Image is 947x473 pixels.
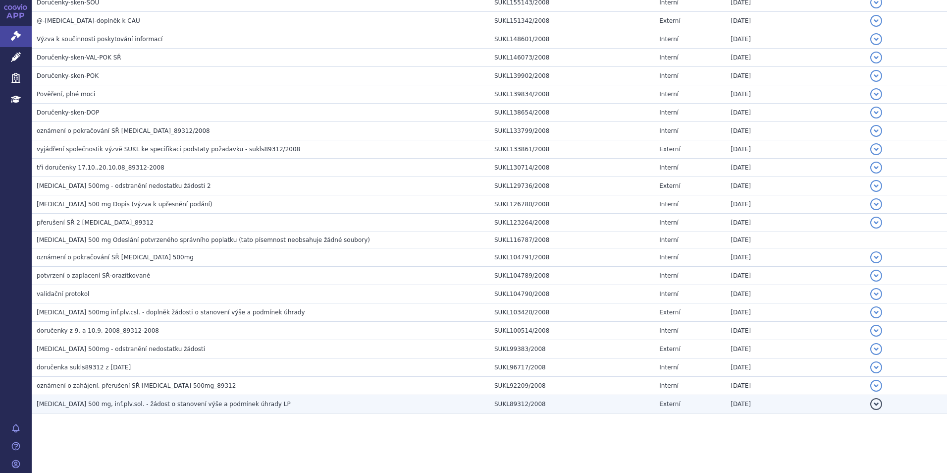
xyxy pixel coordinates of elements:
[659,146,680,153] span: Externí
[726,395,865,414] td: [DATE]
[489,285,654,303] td: SUKL104790/2008
[37,146,300,153] span: vyjádření společnostik výzvě SUKL ke specifikaci podstaty požadavku - sukls89312/2008
[870,325,882,337] button: detail
[870,398,882,410] button: detail
[659,254,679,261] span: Interní
[37,36,162,43] span: Výzva k součinnosti poskytování informací
[489,30,654,49] td: SUKL148601/2008
[870,288,882,300] button: detail
[659,127,679,134] span: Interní
[726,122,865,140] td: [DATE]
[726,303,865,322] td: [DATE]
[870,143,882,155] button: detail
[726,214,865,232] td: [DATE]
[726,85,865,104] td: [DATE]
[37,327,159,334] span: doručenky z 9. a 10.9. 2008_89312-2008
[489,232,654,248] td: SUKL116787/2008
[870,217,882,229] button: detail
[489,303,654,322] td: SUKL103420/2008
[489,248,654,267] td: SUKL104791/2008
[726,104,865,122] td: [DATE]
[659,36,679,43] span: Interní
[37,182,211,189] span: Alimta 500mg - odstranění nedostatku žádosti 2
[37,91,95,98] span: Pověření, plné moci
[726,340,865,358] td: [DATE]
[870,125,882,137] button: detail
[489,67,654,85] td: SUKL139902/2008
[726,140,865,159] td: [DATE]
[489,340,654,358] td: SUKL99383/2008
[489,214,654,232] td: SUKL123264/2008
[37,201,212,208] span: Alimta 500 mg Dopis (výzva k upřesnění podání)
[37,309,305,316] span: Alimta 500mg inf.plv.csl. - doplněk žádosti o stanovení výše a podmínek úhrady
[726,322,865,340] td: [DATE]
[489,395,654,414] td: SUKL89312/2008
[37,164,164,171] span: tři doručenky 17.10.,20.10.08_89312-2008
[37,17,140,24] span: @-Alimta-doplněk k CAU
[659,327,679,334] span: Interní
[659,201,679,208] span: Interní
[37,254,194,261] span: oznámení o pokračování SŘ Alimta 500mg
[659,109,679,116] span: Interní
[726,232,865,248] td: [DATE]
[726,159,865,177] td: [DATE]
[870,198,882,210] button: detail
[659,272,679,279] span: Interní
[870,33,882,45] button: detail
[489,177,654,195] td: SUKL129736/2008
[870,70,882,82] button: detail
[726,177,865,195] td: [DATE]
[726,195,865,214] td: [DATE]
[659,382,679,389] span: Interní
[659,54,679,61] span: Interní
[37,54,121,61] span: Doručenky-sken-VAL-POK SŘ
[489,49,654,67] td: SUKL146073/2008
[870,52,882,63] button: detail
[489,267,654,285] td: SUKL104789/2008
[870,162,882,174] button: detail
[659,401,680,408] span: Externí
[870,343,882,355] button: detail
[489,104,654,122] td: SUKL138654/2008
[37,219,154,226] span: přerušení SŘ 2 Alimta_89312
[37,364,131,371] span: doručenka sukls89312 z 9.9.2008
[726,285,865,303] td: [DATE]
[489,377,654,395] td: SUKL92209/2008
[37,109,99,116] span: Doručenky-sken-DOP
[659,182,680,189] span: Externí
[37,272,150,279] span: potvrzení o zaplacení SŘ-orazítkované
[870,270,882,282] button: detail
[726,248,865,267] td: [DATE]
[37,401,291,408] span: Alimta 500 mg, inf.plv.sol. - žádost o stanovení výše a podmínek úhrady LP
[870,88,882,100] button: detail
[239,236,370,243] span: (tato písemnost neobsahuje žádné soubory)
[726,12,865,30] td: [DATE]
[870,107,882,118] button: detail
[659,364,679,371] span: Interní
[726,267,865,285] td: [DATE]
[37,291,89,297] span: validační protokol
[726,30,865,49] td: [DATE]
[870,380,882,392] button: detail
[489,85,654,104] td: SUKL139834/2008
[37,346,205,353] span: Alimta 500mg - odstranění nedostatku žádosti
[489,195,654,214] td: SUKL126780/2008
[489,140,654,159] td: SUKL133861/2008
[726,377,865,395] td: [DATE]
[659,346,680,353] span: Externí
[659,91,679,98] span: Interní
[659,309,680,316] span: Externí
[659,291,679,297] span: Interní
[489,12,654,30] td: SUKL151342/2008
[870,306,882,318] button: detail
[489,358,654,377] td: SUKL96717/2008
[37,382,236,389] span: oznámení o zahájení, přerušení SŘ Alimta 500mg_89312
[870,180,882,192] button: detail
[659,72,679,79] span: Interní
[37,236,237,243] span: Alimta 500 mg Odeslání potvrzeného správního poplatku
[726,49,865,67] td: [DATE]
[870,361,882,373] button: detail
[489,322,654,340] td: SUKL100514/2008
[659,17,680,24] span: Externí
[489,122,654,140] td: SUKL133799/2008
